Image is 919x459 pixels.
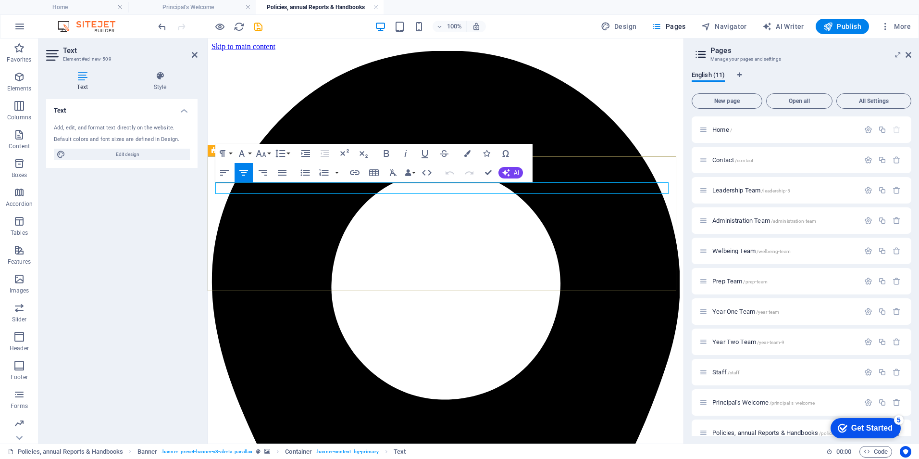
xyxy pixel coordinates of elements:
[6,200,33,208] p: Accordion
[12,316,27,323] p: Slider
[710,46,911,55] h2: Pages
[403,163,417,182] button: Data Bindings
[156,21,168,32] button: undo
[893,398,901,407] div: Remove
[843,448,844,455] span: :
[709,430,859,436] div: Policies, annual Reports & Handbooks/policies-annual-reports-handbooks
[878,126,886,134] div: Duplicate
[273,144,291,163] button: Line Height
[10,344,29,352] p: Header
[819,431,897,436] span: /policies-annual-reports-handbooks
[712,278,768,285] span: Click to open page
[836,93,911,109] button: All Settings
[256,2,384,13] h4: Policies, annual Reports & Handbooks
[762,22,804,31] span: AI Writer
[354,144,373,163] button: Subscript
[836,446,851,458] span: 00 00
[497,144,515,163] button: Special Characters
[877,19,915,34] button: More
[878,368,886,376] div: Duplicate
[864,368,872,376] div: Settings
[63,46,198,55] h2: Text
[771,218,817,224] span: /administration-team
[878,156,886,164] div: Duplicate
[8,258,31,266] p: Features
[826,446,852,458] h6: Session time
[394,446,406,458] span: Click to select. Double-click to edit
[68,149,187,160] span: Edit design
[712,308,779,315] span: Click to open page
[377,144,396,163] button: Bold (Ctrl+B)
[878,277,886,285] div: Duplicate
[709,248,859,254] div: Welbeing Team/welbeing-team
[5,5,75,25] div: Get Started 5 items remaining, 0% complete
[7,85,32,92] p: Elements
[864,307,872,316] div: Settings
[864,338,872,346] div: Settings
[416,144,434,163] button: Underline (Ctrl+U)
[6,431,32,439] p: Marketing
[893,338,901,346] div: Remove
[477,144,496,163] button: Icons
[758,19,808,34] button: AI Writer
[441,163,459,182] button: Undo (Ctrl+Z)
[285,446,312,458] span: Click to select. Double-click to edit
[900,446,911,458] button: Usercentrics
[498,167,523,178] button: AI
[712,338,784,345] span: Click to open page
[333,163,341,182] button: Ordered List
[864,446,888,458] span: Code
[761,188,790,193] span: /leadership-5
[652,22,685,31] span: Pages
[709,217,859,224] div: Administration Team/administration-team
[46,99,198,116] h4: Text
[710,55,892,64] h3: Manage your pages and settings
[864,186,872,194] div: Settings
[315,163,333,182] button: Ordered List
[893,307,901,316] div: Remove
[864,247,872,255] div: Settings
[397,144,415,163] button: Italic (Ctrl+I)
[54,136,190,144] div: Default colors and font sizes are defined in Design.
[730,127,732,133] span: /
[712,126,732,133] span: Click to open page
[709,278,859,284] div: Prep Team/prep-team
[335,144,353,163] button: Superscript
[264,449,270,454] i: This element contains a background
[161,446,252,458] span: . banner .preset-banner-v3-alerta .parallax
[735,158,753,163] span: /contact
[55,21,127,32] img: Editor Logo
[458,144,476,163] button: Colors
[273,163,291,182] button: Align Justify
[254,144,272,163] button: Font Size
[893,126,901,134] div: The startpage cannot be deleted
[864,217,872,225] div: Settings
[878,217,886,225] div: Duplicate
[692,71,911,89] div: Language Tabs
[864,126,872,134] div: Settings
[841,98,907,104] span: All Settings
[12,171,27,179] p: Boxes
[696,98,758,104] span: New page
[8,446,123,458] a: Click to cancel selection. Double-click to open Pages
[253,21,264,32] i: Save (Ctrl+S)
[864,398,872,407] div: Settings
[893,247,901,255] div: Remove
[709,399,859,406] div: Principal's Welcome/principal-s-welcome
[7,114,31,121] p: Columns
[756,309,779,315] span: /year-team
[447,21,462,32] h6: 100%
[316,144,334,163] button: Decrease Indent
[214,21,225,32] button: Click here to leave preview mode and continue editing
[235,163,253,182] button: Align Center
[712,156,753,164] span: Click to open page
[878,338,886,346] div: Duplicate
[743,279,767,284] span: /prep-team
[893,217,901,225] div: Remove
[46,71,123,91] h4: Text
[709,187,859,193] div: Leadership Team/leadership-5
[816,19,869,34] button: Publish
[893,368,901,376] div: Remove
[712,369,739,376] span: Click to open page
[346,163,364,182] button: Insert Link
